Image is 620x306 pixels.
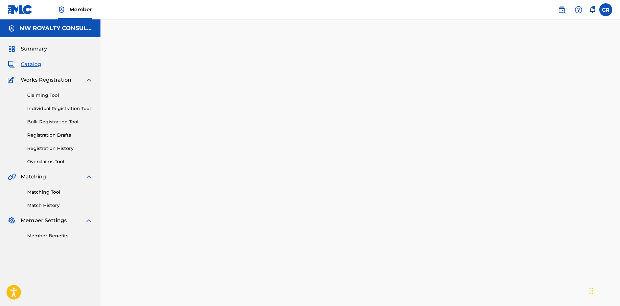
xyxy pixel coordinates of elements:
[27,92,93,99] a: Claiming Tool
[599,3,612,16] div: User Menu
[8,5,33,14] img: MLC Logo
[58,6,65,14] img: Top Rightsholder
[602,203,620,255] iframe: Resource Center
[8,61,41,68] a: CatalogCatalog
[21,217,67,224] span: Member Settings
[575,6,582,14] img: help
[558,6,566,14] img: search
[8,76,16,84] img: Works Registration
[21,45,47,53] span: Summary
[555,3,568,16] a: Public Search
[27,132,93,139] a: Registration Drafts
[27,105,93,112] a: Individual Registration Tool
[8,217,16,224] img: Member Settings
[8,45,47,53] a: SummarySummary
[27,158,93,165] a: Overclaims Tool
[590,281,593,301] div: Drag
[85,217,93,224] img: expand
[21,61,41,68] span: Catalog
[19,25,93,32] h5: NW ROYALTY CONSULTING, LLC.
[8,173,16,181] img: Matching
[27,189,93,196] a: Matching Tool
[27,119,93,125] a: Bulk Registration Tool
[85,76,93,84] img: expand
[27,145,93,152] a: Registration History
[21,173,46,181] span: Matching
[69,6,92,13] span: Member
[8,61,16,68] img: Catalog
[21,76,71,84] span: Works Registration
[8,45,16,53] img: Summary
[8,25,16,32] img: Accounts
[572,3,585,16] div: Help
[85,173,93,181] img: expand
[27,202,93,209] a: Match History
[588,275,620,306] iframe: Chat Widget
[27,232,93,239] a: Member Benefits
[589,6,595,13] div: Notifications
